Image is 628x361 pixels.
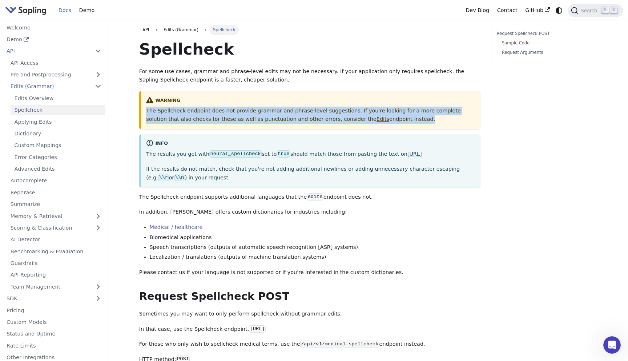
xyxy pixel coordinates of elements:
a: Sample Code [502,40,593,47]
a: Pre and Postprocessing [7,70,105,80]
code: /api/v1/medical-spellcheck [300,341,379,348]
li: Biomedical applications [150,233,481,242]
h1: Spellcheck [139,39,481,59]
a: Rate Limits [3,340,105,351]
a: Rephrase [7,187,105,198]
p: The Spellcheck endpoint supports additional languages that the endpoint does not. [139,193,481,202]
div: warning [146,96,475,105]
a: Docs [55,5,75,16]
a: Guardrails [7,258,105,269]
span: API [142,27,149,32]
code: \\n [174,174,185,181]
a: Custom Mappings [11,140,105,151]
span: Spellcheck [210,25,239,35]
code: true [277,150,290,158]
a: Request Spellcheck POST [497,30,595,37]
a: Status and Uptime [3,329,105,339]
a: Pricing [3,305,105,316]
a: Applying Edits [11,116,105,127]
p: In addition, [PERSON_NAME] offers custom dictionaries for industries including: [139,208,481,217]
button: Expand sidebar category 'SDK' [91,293,105,304]
a: Scoring & Classification [7,223,105,233]
a: API [139,25,153,35]
p: For some use cases, grammar and phrase-level edits may not be necessary. If your application only... [139,67,481,85]
button: Search (Command+K) [568,4,623,17]
a: Contact [493,5,522,16]
a: GitHub [521,5,553,16]
a: Medical / healthcare [150,224,203,230]
a: Sapling.ai [5,5,49,16]
p: The Spellcheck endpoint does not provide grammar and phrase-level suggestions. If you're looking ... [146,107,475,124]
span: Search [578,8,601,13]
img: Sapling.ai [5,5,47,16]
li: Localization / translations (outputs of machine translation systems) [150,253,481,262]
iframe: Intercom live chat [603,336,621,354]
a: API Reporting [7,270,105,280]
a: Error Categories [11,152,105,162]
a: Autocomplete [7,175,105,186]
a: AI Detector [7,234,105,245]
a: Dictionary [11,128,105,139]
a: [URL] [407,151,422,157]
button: Switch between dark and light mode (currently system mode) [554,5,564,16]
p: The results you get with set to should match those from pasting the text on [146,150,475,159]
a: Team Management [7,281,105,292]
kbd: ⌘ [601,7,609,13]
span: Edits (Grammar) [160,25,202,35]
p: For those who only wish to spellcheck medical terms, use the endpoint instead. [139,340,481,349]
kbd: K [610,7,617,13]
a: Demo [75,5,98,16]
a: Advanced Edits [11,164,105,174]
a: Spellcheck [11,105,105,115]
p: Sometimes you may want to only perform spellcheck without grammar edits. [139,310,481,318]
a: Demo [3,34,105,45]
a: API [3,46,91,56]
a: Benchmarking & Evaluation [7,246,105,257]
div: info [146,139,475,148]
code: [URL] [249,325,266,333]
p: If the results do not match, check that you're not adding additional newlines or adding unnecessa... [146,165,475,182]
code: \\r [158,174,169,181]
code: edits [307,193,323,201]
a: API Access [7,57,105,68]
li: Speech transcriptions (outputs of automatic speech recognition [ASR] systems) [150,243,481,252]
a: Request Arguments [502,49,593,56]
p: Please contact us if your language is not supported or if you're interested in the custom diction... [139,268,481,277]
code: neural_spellcheck [209,150,262,158]
a: Memory & Retrieval [7,211,105,221]
a: Dev Blog [462,5,493,16]
a: Edits [377,116,389,122]
button: Collapse sidebar category 'API' [91,46,105,56]
a: Summarize [7,199,105,210]
nav: Breadcrumbs [139,25,481,35]
a: Edits Overview [11,93,105,103]
a: Edits (Grammar) [7,81,105,92]
a: Custom Models [3,317,105,328]
a: SDK [3,293,91,304]
p: In that case, use the Spellcheck endpoint. [139,325,481,334]
h2: Request Spellcheck POST [139,290,481,303]
a: Welcome [3,22,105,33]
